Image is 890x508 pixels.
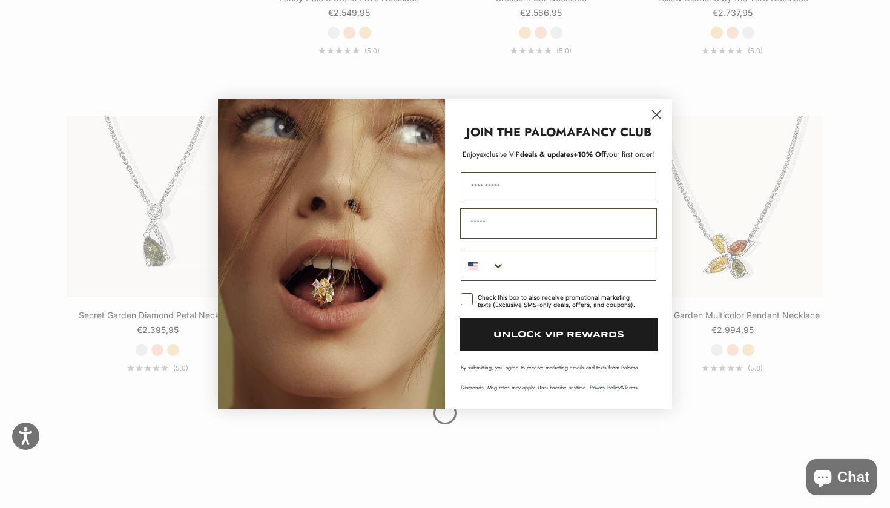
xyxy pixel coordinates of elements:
a: Privacy Policy [590,383,621,391]
img: Loading... [218,99,445,409]
button: Close dialog [646,104,667,125]
div: Check this box to also receive promotional marketing texts (Exclusive SMS-only deals, offers, and... [478,294,642,308]
strong: FANCY CLUB [576,124,651,141]
button: UNLOCK VIP REWARDS [460,318,658,351]
span: & . [590,383,639,391]
p: By submitting, you agree to receive marketing emails and texts from Paloma Diamonds. Msg rates ma... [461,363,656,391]
span: + your first order! [573,149,654,160]
a: Terms [624,383,638,391]
button: Search Countries [461,251,505,280]
span: 10% Off [578,149,606,160]
input: First Name [461,172,656,202]
span: Enjoy [463,149,480,160]
span: exclusive VIP [480,149,520,160]
input: Email [460,208,657,239]
span: deals & updates [480,149,573,160]
img: United States [468,261,478,271]
strong: JOIN THE PALOMA [466,124,576,141]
